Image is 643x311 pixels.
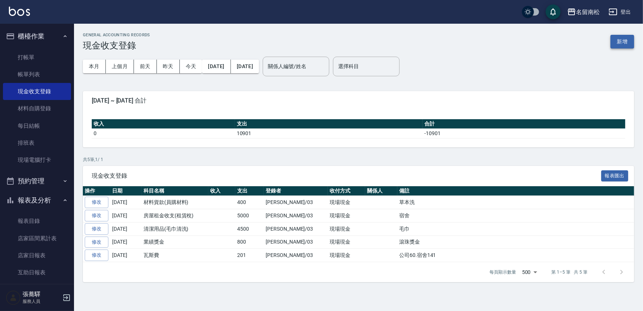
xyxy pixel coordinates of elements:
[23,291,60,298] h5: 張蕎驛
[235,128,423,138] td: 10901
[235,119,423,129] th: 支出
[142,235,208,249] td: 業績獎金
[3,49,71,66] a: 打帳單
[3,213,71,230] a: 報表目錄
[264,186,328,196] th: 登錄者
[365,186,397,196] th: 關係人
[92,97,625,104] span: [DATE] ~ [DATE] 合計
[3,100,71,117] a: 材料自購登錄
[3,171,71,191] button: 預約管理
[142,222,208,235] td: 清潔用品(毛巾清洗)
[231,60,259,73] button: [DATE]
[208,186,235,196] th: 收入
[83,33,150,37] h2: GENERAL ACCOUNTING RECORDS
[610,35,634,49] button: 新增
[3,83,71,100] a: 現金收支登錄
[9,7,30,16] img: Logo
[110,209,142,223] td: [DATE]
[235,249,264,262] td: 201
[235,196,264,209] td: 400
[106,60,134,73] button: 上個月
[85,197,108,208] a: 修改
[264,196,328,209] td: [PERSON_NAME]/03
[235,222,264,235] td: 4500
[92,128,235,138] td: 0
[552,269,588,275] p: 第 1–5 筆 共 5 筆
[83,156,634,163] p: 共 5 筆, 1 / 1
[397,222,634,235] td: 毛巾
[264,235,328,249] td: [PERSON_NAME]/03
[235,209,264,223] td: 5000
[423,128,625,138] td: -10901
[601,170,629,182] button: 報表匯出
[576,7,600,17] div: 名留南松
[3,281,71,298] a: 互助排行榜
[110,196,142,209] td: [DATE]
[142,209,208,223] td: 房屋租金收支(租賃稅)
[519,262,540,282] div: 500
[264,222,328,235] td: [PERSON_NAME]/03
[3,117,71,134] a: 每日結帳
[397,249,634,262] td: 公司60.宿舍141
[328,249,365,262] td: 現場現金
[328,209,365,223] td: 現場現金
[92,119,235,129] th: 收入
[6,290,21,305] img: Person
[3,27,71,46] button: 櫃檯作業
[264,249,328,262] td: [PERSON_NAME]/03
[3,134,71,151] a: 排班表
[328,196,365,209] td: 現場現金
[610,38,634,45] a: 新增
[134,60,157,73] button: 前天
[202,60,230,73] button: [DATE]
[3,151,71,168] a: 現場電腦打卡
[328,186,365,196] th: 收付方式
[328,235,365,249] td: 現場現金
[110,186,142,196] th: 日期
[3,247,71,264] a: 店家日報表
[23,298,60,305] p: 服務人員
[85,237,108,248] a: 修改
[110,222,142,235] td: [DATE]
[157,60,180,73] button: 昨天
[110,249,142,262] td: [DATE]
[264,209,328,223] td: [PERSON_NAME]/03
[3,264,71,281] a: 互助日報表
[142,249,208,262] td: 瓦斯費
[142,196,208,209] td: 材料貨款(員購材料)
[85,250,108,261] a: 修改
[83,60,106,73] button: 本月
[397,186,634,196] th: 備註
[92,172,601,180] span: 現金收支登錄
[397,209,634,223] td: 宿舍
[180,60,202,73] button: 今天
[3,66,71,83] a: 帳單列表
[3,230,71,247] a: 店家區間累計表
[142,186,208,196] th: 科目名稱
[546,4,560,19] button: save
[3,191,71,210] button: 報表及分析
[83,186,110,196] th: 操作
[110,235,142,249] td: [DATE]
[489,269,516,275] p: 每頁顯示數量
[423,119,625,129] th: 合計
[85,223,108,235] a: 修改
[235,235,264,249] td: 800
[564,4,603,20] button: 名留南松
[397,235,634,249] td: 滾珠獎金
[235,186,264,196] th: 支出
[397,196,634,209] td: 草本洗
[328,222,365,235] td: 現場現金
[83,40,150,51] h3: 現金收支登錄
[601,172,629,179] a: 報表匯出
[85,210,108,221] a: 修改
[606,5,634,19] button: 登出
